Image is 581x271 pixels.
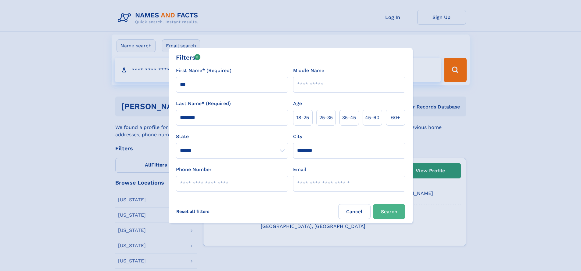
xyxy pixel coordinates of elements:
label: Cancel [338,204,371,219]
span: 60+ [391,114,400,121]
div: Filters [176,53,201,62]
label: Last Name* (Required) [176,100,231,107]
span: 45‑60 [365,114,379,121]
label: Email [293,166,306,173]
label: Middle Name [293,67,324,74]
label: Age [293,100,302,107]
span: 25‑35 [319,114,333,121]
label: State [176,133,288,140]
span: 35‑45 [342,114,356,121]
button: Search [373,204,405,219]
label: First Name* (Required) [176,67,231,74]
label: Phone Number [176,166,212,173]
span: 18‑25 [296,114,309,121]
label: Reset all filters [172,204,213,219]
label: City [293,133,302,140]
